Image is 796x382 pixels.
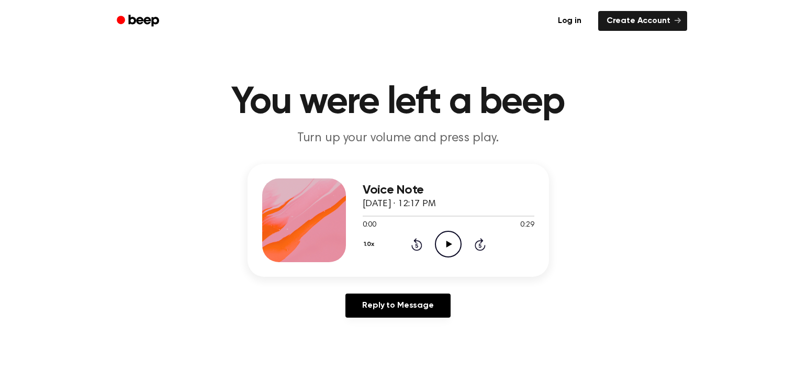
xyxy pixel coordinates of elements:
button: 1.0x [363,235,378,253]
span: 0:29 [520,220,534,231]
h1: You were left a beep [130,84,666,121]
a: Log in [547,9,592,33]
p: Turn up your volume and press play. [197,130,599,147]
span: [DATE] · 12:17 PM [363,199,436,209]
a: Create Account [598,11,687,31]
a: Reply to Message [345,294,450,318]
span: 0:00 [363,220,376,231]
a: Beep [109,11,169,31]
h3: Voice Note [363,183,534,197]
